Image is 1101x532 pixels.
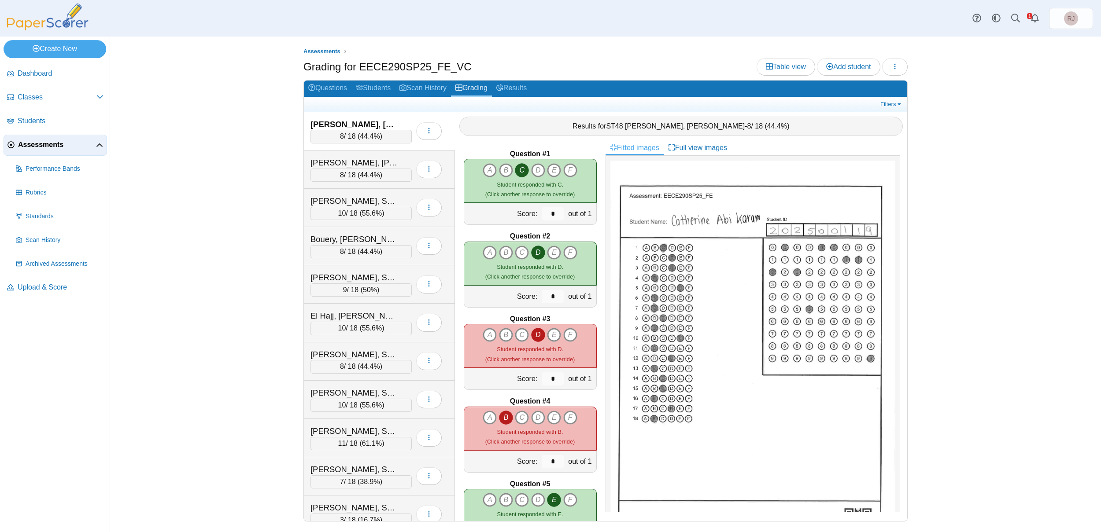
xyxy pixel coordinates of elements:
[464,286,540,307] div: Score:
[826,63,871,70] span: Add student
[531,246,545,260] i: D
[26,236,103,245] span: Scan History
[464,203,540,224] div: Score:
[878,100,905,109] a: Filters
[483,246,497,260] i: A
[566,203,596,224] div: out of 1
[12,253,107,275] a: Archived Assessments
[26,165,103,173] span: Performance Bands
[606,122,745,130] span: ST48 [PERSON_NAME], [PERSON_NAME]
[485,429,575,445] small: (Click another response to override)
[310,272,399,283] div: [PERSON_NAME], ST56
[510,314,550,324] b: Question #3
[515,328,529,342] i: C
[4,63,107,84] a: Dashboard
[340,516,344,524] span: 3
[547,328,561,342] i: E
[499,163,513,177] i: B
[499,493,513,507] i: B
[547,411,561,425] i: E
[497,181,563,188] span: Student responded with C.
[485,181,575,198] small: (Click another response to override)
[360,248,380,255] span: 44.4%
[483,163,497,177] i: A
[310,426,399,437] div: [PERSON_NAME], ST72
[310,310,399,322] div: El Hajj, [PERSON_NAME], ST18
[360,171,380,179] span: 44.4%
[360,132,380,140] span: 44.4%
[26,188,103,197] span: Rubrics
[515,411,529,425] i: C
[4,87,107,108] a: Classes
[497,264,563,270] span: Student responded with D.
[310,464,399,475] div: [PERSON_NAME], ST27
[310,502,399,514] div: [PERSON_NAME], ST28
[4,111,107,132] a: Students
[483,328,497,342] i: A
[766,63,806,70] span: Table view
[483,493,497,507] i: A
[18,69,103,78] span: Dashboard
[531,163,545,177] i: D
[510,149,550,159] b: Question #1
[310,119,399,130] div: [PERSON_NAME], [PERSON_NAME], ST48
[310,195,399,207] div: [PERSON_NAME], ST08
[340,171,344,179] span: 8
[304,81,351,97] a: Questions
[301,46,343,57] a: Assessments
[566,451,596,472] div: out of 1
[510,231,550,241] b: Question #2
[4,24,92,32] a: PaperScorer
[310,349,399,360] div: [PERSON_NAME], ST69
[499,328,513,342] i: B
[1025,9,1045,28] a: Alerts
[4,4,92,30] img: PaperScorer
[310,475,412,488] div: / 18 ( )
[310,437,412,450] div: / 18 ( )
[497,346,563,352] span: Student responded with D.
[531,493,545,507] i: D
[547,493,561,507] i: E
[563,493,577,507] i: F
[338,401,346,409] span: 10
[566,368,596,389] div: out of 1
[485,346,575,362] small: (Click another response to override)
[343,286,347,294] span: 9
[340,132,344,140] span: 8
[340,248,344,255] span: 8
[360,478,380,485] span: 38.9%
[18,116,103,126] span: Students
[757,58,815,76] a: Table view
[547,163,561,177] i: E
[459,117,903,136] div: Results for - / 18 ( )
[4,40,106,58] a: Create New
[340,363,344,370] span: 8
[664,140,732,155] a: Full view images
[26,212,103,221] span: Standards
[483,411,497,425] i: A
[310,245,412,258] div: / 18 ( )
[563,411,577,425] i: F
[747,122,751,130] span: 8
[310,169,412,182] div: / 18 ( )
[362,324,382,332] span: 55.6%
[1064,11,1078,26] span: Rabih Jabr
[1049,8,1093,29] a: Rabih Jabr
[338,324,346,332] span: 10
[499,246,513,260] i: B
[338,440,346,447] span: 11
[4,135,107,156] a: Assessments
[12,206,107,227] a: Standards
[310,360,412,373] div: / 18 ( )
[310,399,412,412] div: / 18 ( )
[499,411,513,425] i: B
[310,387,399,399] div: [PERSON_NAME], ST70
[310,130,412,143] div: / 18 ( )
[464,368,540,389] div: Score:
[18,140,96,150] span: Assessments
[303,48,340,55] span: Assessments
[485,511,575,527] small: (Click another response to override)
[18,283,103,292] span: Upload & Score
[563,328,577,342] i: F
[485,264,575,280] small: (Click another response to override)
